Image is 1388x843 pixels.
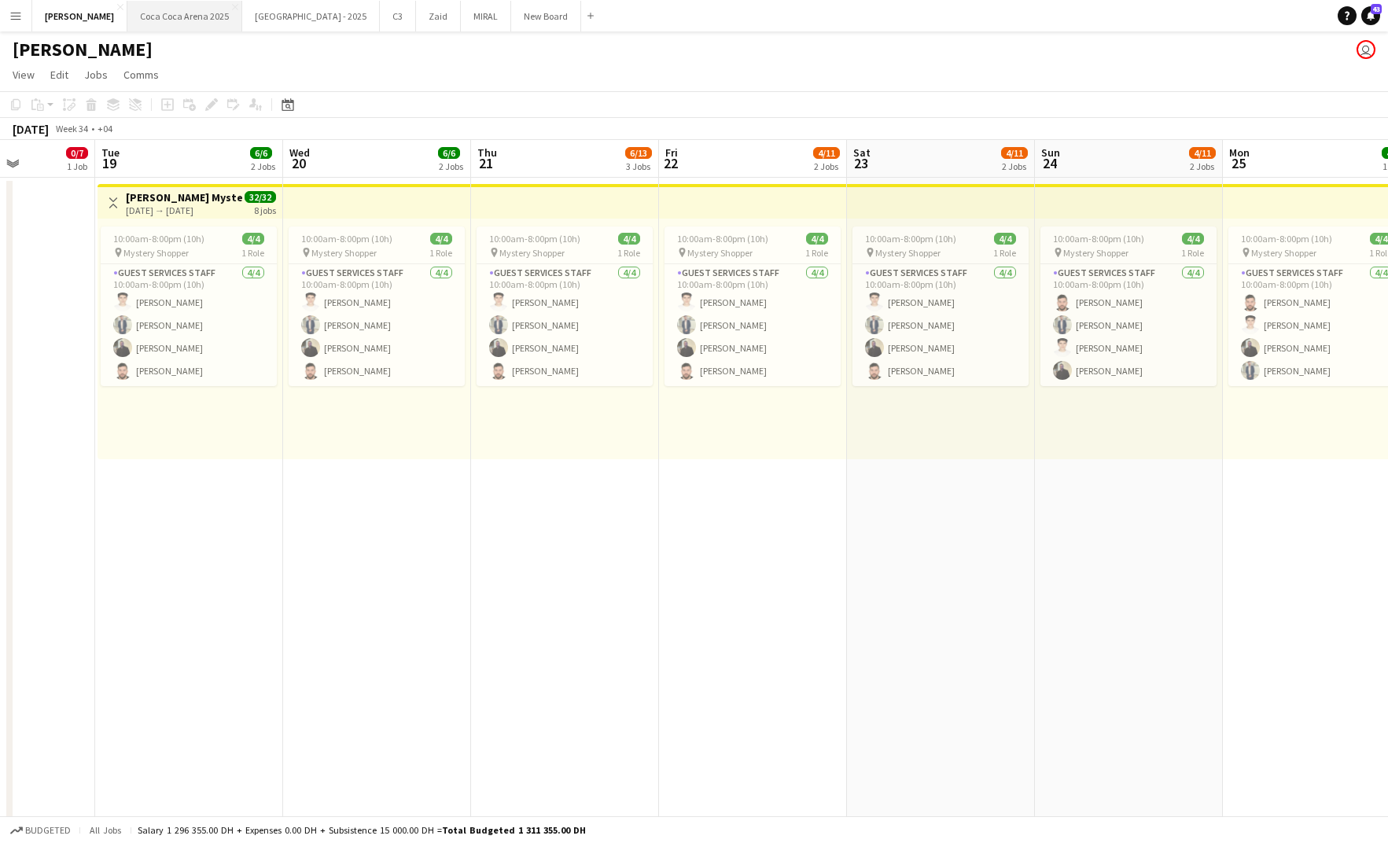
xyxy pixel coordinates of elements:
[380,1,416,31] button: C3
[665,264,841,386] app-card-role: Guest Services Staff4/410:00am-8:00pm (10h)[PERSON_NAME][PERSON_NAME][PERSON_NAME][PERSON_NAME]
[477,226,653,386] app-job-card: 10:00am-8:00pm (10h)4/4 Mystery Shopper1 RoleGuest Services Staff4/410:00am-8:00pm (10h)[PERSON_N...
[430,233,452,245] span: 4/4
[1063,247,1128,259] span: Mystery Shopper
[1371,4,1382,14] span: 43
[52,123,91,134] span: Week 34
[8,822,73,839] button: Budgeted
[138,824,586,836] div: Salary 1 296 355.00 DH + Expenses 0.00 DH + Subsistence 15 000.00 DH =
[665,145,678,160] span: Fri
[994,233,1016,245] span: 4/4
[477,264,653,386] app-card-role: Guest Services Staff4/410:00am-8:00pm (10h)[PERSON_NAME][PERSON_NAME][PERSON_NAME][PERSON_NAME]
[78,64,114,85] a: Jobs
[32,1,127,31] button: [PERSON_NAME]
[126,204,243,216] div: [DATE] → [DATE]
[44,64,75,85] a: Edit
[626,160,651,172] div: 3 Jobs
[442,824,586,836] span: Total Budgeted 1 311 355.00 DH
[101,264,277,386] app-card-role: Guest Services Staff4/410:00am-8:00pm (10h)[PERSON_NAME][PERSON_NAME][PERSON_NAME][PERSON_NAME]
[625,147,652,159] span: 6/13
[1251,247,1316,259] span: Mystery Shopper
[242,1,380,31] button: [GEOGRAPHIC_DATA] - 2025
[127,1,242,31] button: Coca Coca Arena 2025
[806,233,828,245] span: 4/4
[814,160,839,172] div: 2 Jobs
[439,160,463,172] div: 2 Jobs
[1002,160,1027,172] div: 2 Jobs
[13,121,49,137] div: [DATE]
[254,203,276,216] div: 8 jobs
[67,160,87,172] div: 1 Job
[852,264,1029,386] app-card-role: Guest Services Staff4/410:00am-8:00pm (10h)[PERSON_NAME][PERSON_NAME][PERSON_NAME][PERSON_NAME]
[289,226,465,386] app-job-card: 10:00am-8:00pm (10h)4/4 Mystery Shopper1 RoleGuest Services Staff4/410:00am-8:00pm (10h)[PERSON_N...
[126,190,243,204] h3: [PERSON_NAME] Mystery Shopper
[1189,147,1216,159] span: 4/11
[511,1,581,31] button: New Board
[499,247,565,259] span: Mystery Shopper
[287,154,310,172] span: 20
[101,226,277,386] app-job-card: 10:00am-8:00pm (10h)4/4 Mystery Shopper1 RoleGuest Services Staff4/410:00am-8:00pm (10h)[PERSON_N...
[99,154,120,172] span: 19
[289,264,465,386] app-card-role: Guest Services Staff4/410:00am-8:00pm (10h)[PERSON_NAME][PERSON_NAME][PERSON_NAME][PERSON_NAME]
[429,247,452,259] span: 1 Role
[853,145,871,160] span: Sat
[123,68,159,82] span: Comms
[1041,145,1060,160] span: Sun
[813,147,840,159] span: 4/11
[13,68,35,82] span: View
[875,247,941,259] span: Mystery Shopper
[311,247,377,259] span: Mystery Shopper
[289,145,310,160] span: Wed
[1001,147,1028,159] span: 4/11
[416,1,461,31] button: Zaid
[665,226,841,386] app-job-card: 10:00am-8:00pm (10h)4/4 Mystery Shopper1 RoleGuest Services Staff4/410:00am-8:00pm (10h)[PERSON_N...
[13,38,153,61] h1: [PERSON_NAME]
[66,147,88,159] span: 0/7
[241,247,264,259] span: 1 Role
[1053,233,1144,245] span: 10:00am-8:00pm (10h)
[851,154,871,172] span: 23
[1181,247,1204,259] span: 1 Role
[1227,154,1250,172] span: 25
[1361,6,1380,25] a: 43
[87,824,124,836] span: All jobs
[677,233,768,245] span: 10:00am-8:00pm (10h)
[1040,226,1217,386] app-job-card: 10:00am-8:00pm (10h)4/4 Mystery Shopper1 RoleGuest Services Staff4/410:00am-8:00pm (10h)[PERSON_N...
[1357,40,1375,59] app-user-avatar: Kate Oliveros
[6,64,41,85] a: View
[123,247,189,259] span: Mystery Shopper
[618,233,640,245] span: 4/4
[1040,264,1217,386] app-card-role: Guest Services Staff4/410:00am-8:00pm (10h)[PERSON_NAME][PERSON_NAME][PERSON_NAME][PERSON_NAME]
[251,160,275,172] div: 2 Jobs
[1182,233,1204,245] span: 4/4
[245,191,276,203] span: 32/32
[687,247,753,259] span: Mystery Shopper
[101,145,120,160] span: Tue
[489,233,580,245] span: 10:00am-8:00pm (10h)
[617,247,640,259] span: 1 Role
[1229,145,1250,160] span: Mon
[461,1,511,31] button: MIRAL
[50,68,68,82] span: Edit
[113,233,204,245] span: 10:00am-8:00pm (10h)
[301,233,392,245] span: 10:00am-8:00pm (10h)
[117,64,165,85] a: Comms
[663,154,678,172] span: 22
[852,226,1029,386] app-job-card: 10:00am-8:00pm (10h)4/4 Mystery Shopper1 RoleGuest Services Staff4/410:00am-8:00pm (10h)[PERSON_N...
[98,123,112,134] div: +04
[438,147,460,159] span: 6/6
[25,825,71,836] span: Budgeted
[805,247,828,259] span: 1 Role
[475,154,497,172] span: 21
[993,247,1016,259] span: 1 Role
[242,233,264,245] span: 4/4
[250,147,272,159] span: 6/6
[1241,233,1332,245] span: 10:00am-8:00pm (10h)
[1190,160,1215,172] div: 2 Jobs
[865,233,956,245] span: 10:00am-8:00pm (10h)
